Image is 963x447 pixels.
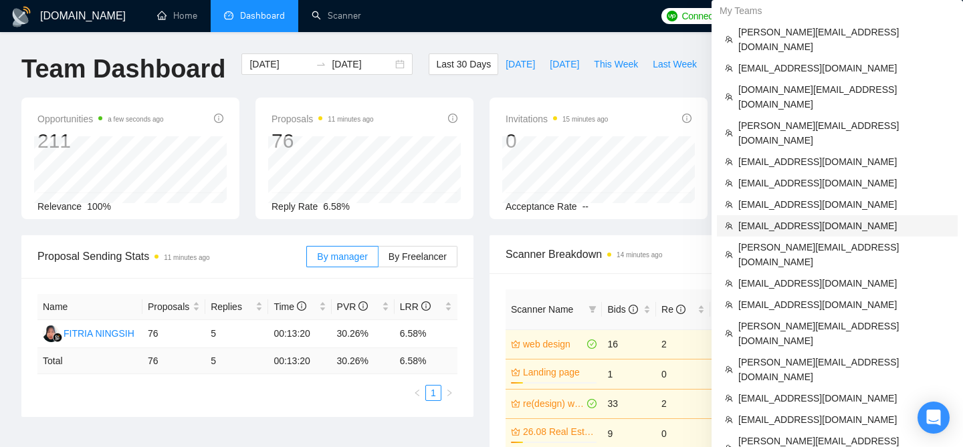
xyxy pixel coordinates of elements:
[594,57,638,71] span: This Week
[436,57,491,71] span: Last 30 Days
[337,301,368,312] span: PVR
[316,59,326,69] span: swap-right
[587,399,597,408] span: check-circle
[142,294,205,320] th: Proposals
[725,279,733,287] span: team
[445,389,453,397] span: right
[511,367,520,377] span: crown
[653,57,697,71] span: Last Week
[441,385,457,401] button: right
[738,218,950,233] span: [EMAIL_ADDRESS][DOMAIN_NAME]
[681,9,722,23] span: Connects:
[421,301,431,311] span: info-circle
[588,305,597,313] span: filter
[738,176,950,190] span: [EMAIL_ADDRESS][DOMAIN_NAME]
[511,304,573,315] span: Scanner Name
[148,299,190,314] span: Proposals
[617,251,662,259] time: 14 minutes ago
[205,320,268,348] td: 5
[395,348,457,374] td: 6.58 %
[587,339,597,349] span: check-circle
[602,329,656,359] td: 16
[511,399,520,408] span: crown
[725,93,733,101] span: team
[725,251,733,259] span: team
[272,111,374,127] span: Proposals
[21,53,225,85] h1: Team Dashboard
[249,57,310,71] input: Start date
[738,118,950,148] span: [PERSON_NAME][EMAIL_ADDRESS][DOMAIN_NAME]
[312,10,361,21] a: searchScanner
[607,304,637,315] span: Bids
[37,201,82,212] span: Relevance
[268,320,331,348] td: 00:13:20
[332,320,395,348] td: 30.26%
[725,329,733,337] span: team
[602,389,656,418] td: 33
[332,57,393,71] input: End date
[523,396,584,411] a: re(design) website - excluded Webflow
[240,10,285,21] span: Dashboard
[506,246,926,263] span: Scanner Breakdown
[506,111,608,127] span: Invitations
[409,385,425,401] li: Previous Page
[704,53,765,75] button: This Month
[582,201,588,212] span: --
[738,355,950,384] span: [PERSON_NAME][EMAIL_ADDRESS][DOMAIN_NAME]
[725,35,733,43] span: team
[562,116,608,123] time: 15 minutes ago
[725,394,733,402] span: team
[43,325,60,342] img: FN
[586,299,599,319] span: filter
[157,10,197,21] a: homeHome
[738,319,950,348] span: [PERSON_NAME][EMAIL_ADDRESS][DOMAIN_NAME]
[205,294,268,320] th: Replies
[738,240,950,269] span: [PERSON_NAME][EMAIL_ADDRESS][DOMAIN_NAME]
[211,299,253,314] span: Replies
[316,59,326,69] span: to
[738,25,950,54] span: [PERSON_NAME][EMAIL_ADDRESS][DOMAIN_NAME]
[725,64,733,72] span: team
[389,251,447,262] span: By Freelancer
[667,11,677,21] img: upwork-logo.png
[108,116,163,123] time: a few seconds ago
[506,201,577,212] span: Acceptance Rate
[523,337,584,351] a: web design
[738,61,950,76] span: [EMAIL_ADDRESS][DOMAIN_NAME]
[317,251,367,262] span: By manager
[511,339,520,349] span: crown
[602,359,656,389] td: 1
[205,348,268,374] td: 5
[87,201,111,212] span: 100%
[214,114,223,123] span: info-circle
[725,222,733,230] span: team
[506,128,608,154] div: 0
[656,389,710,418] td: 2
[918,402,950,434] div: Open Intercom Messenger
[53,333,62,342] img: gigradar-bm.png
[586,53,645,75] button: This Week
[441,385,457,401] li: Next Page
[413,389,421,397] span: left
[682,114,691,123] span: info-circle
[400,301,431,312] span: LRR
[738,154,950,169] span: [EMAIL_ADDRESS][DOMAIN_NAME]
[268,348,331,374] td: 00:13:20
[37,294,142,320] th: Name
[448,114,457,123] span: info-circle
[426,386,441,400] a: 1
[656,329,710,359] td: 2
[738,197,950,212] span: [EMAIL_ADDRESS][DOMAIN_NAME]
[43,327,134,338] a: FNFITRIA NINGSIH
[725,129,733,137] span: team
[725,179,733,187] span: team
[725,200,733,208] span: team
[738,276,950,291] span: [EMAIL_ADDRESS][DOMAIN_NAME]
[37,128,164,154] div: 211
[550,57,579,71] span: [DATE]
[323,201,350,212] span: 6.58%
[11,6,32,27] img: logo
[224,11,233,20] span: dashboard
[64,326,134,341] div: FITRIA NINGSIH
[37,348,142,374] td: Total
